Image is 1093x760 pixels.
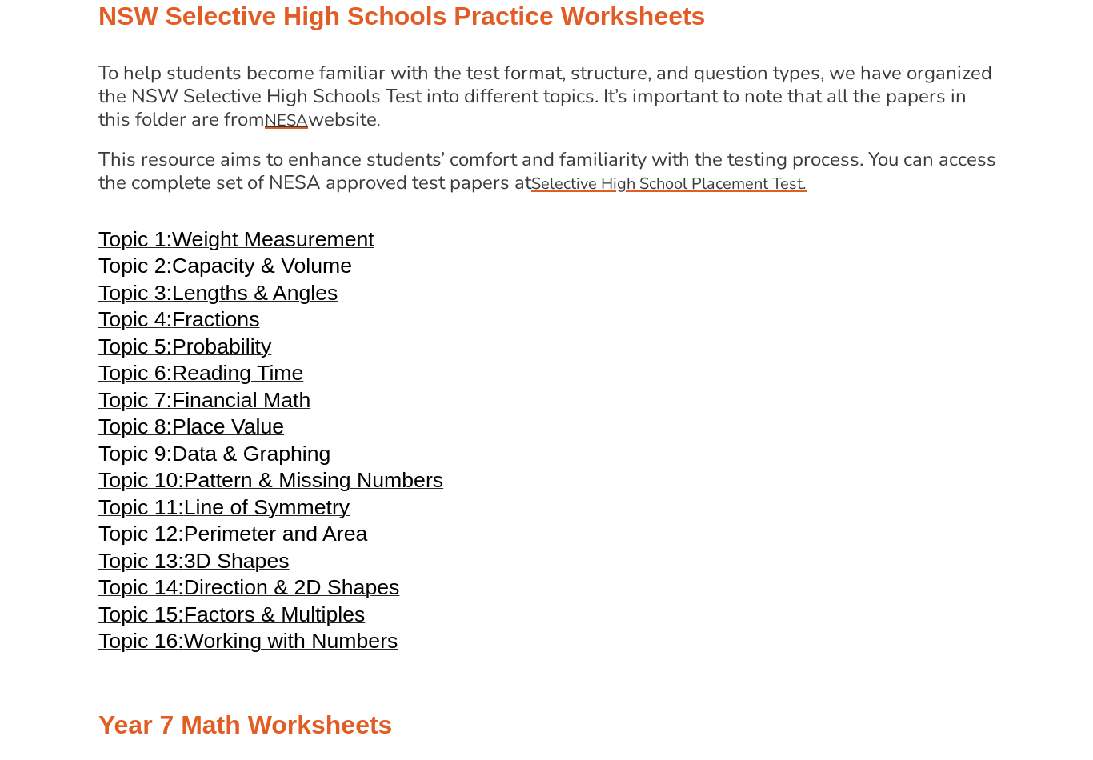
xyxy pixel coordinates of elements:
span: Topic 6: [98,361,172,385]
span: NESA [265,110,308,131]
iframe: Chat Widget [819,579,1093,760]
span: Pattern & Missing Numbers [184,468,443,492]
span: Probability [172,334,271,358]
span: Topic 5: [98,334,172,358]
span: Topic 12: [98,522,184,546]
a: Topic 12:Perimeter and Area [98,529,367,545]
span: Topic 2: [98,254,172,278]
a: Topic 2:Capacity & Volume [98,261,352,277]
span: Topic 10: [98,468,184,492]
span: Topic 13: [98,549,184,573]
span: Topic 8: [98,414,172,438]
a: NESA [265,106,308,132]
span: Financial Math [172,388,310,412]
a: Topic 1:Weight Measurement [98,234,374,250]
span: Fractions [172,307,260,331]
span: Topic 14: [98,575,184,599]
span: Topic 3: [98,281,172,305]
a: Topic 15:Factors & Multiples [98,610,365,626]
u: Selective High School Placement Test [531,173,803,194]
a: Topic 14:Direction & 2D Shapes [98,582,399,598]
span: Perimeter and Area [184,522,368,546]
span: Weight Measurement [172,227,374,251]
span: Lengths & Angles [172,281,338,305]
a: Topic 5:Probability [98,342,271,358]
span: Topic 11: [98,495,184,519]
a: Topic 10:Pattern & Missing Numbers [98,475,443,491]
span: . [803,173,807,194]
h2: Year 7 Math Worksheets [98,709,995,742]
span: Working with Numbers [184,629,398,653]
a: Topic 6:Reading Time [98,368,303,384]
h4: To help students become familiar with the test format, structure, and question types, we have org... [98,62,996,132]
a: Topic 4:Fractions [98,314,260,330]
span: . [377,110,381,131]
span: Topic 4: [98,307,172,331]
a: Topic 11:Line of Symmetry [98,502,350,518]
h4: This resource aims to enhance students’ comfort and familiarity with the testing process. You can... [98,148,996,196]
span: Direction & 2D Shapes [184,575,400,599]
a: Topic 3:Lengths & Angles [98,288,338,304]
span: Topic 7: [98,388,172,412]
span: Topic 1: [98,227,172,251]
span: Line of Symmetry [184,495,350,519]
span: Reading Time [172,361,303,385]
span: Capacity & Volume [172,254,352,278]
a: Topic 8:Place Value [98,422,284,438]
a: Topic 9:Data & Graphing [98,449,330,465]
span: Topic 9: [98,442,172,466]
a: Topic 7:Financial Math [98,395,310,411]
span: Factors & Multiples [184,602,366,626]
span: Data & Graphing [172,442,331,466]
span: Topic 16: [98,629,184,653]
a: Topic 13:3D Shapes [98,556,290,572]
a: Selective High School Placement Test. [531,170,807,195]
span: 3D Shapes [184,549,290,573]
span: Topic 15: [98,602,184,626]
span: Place Value [172,414,284,438]
a: Topic 16:Working with Numbers [98,636,398,652]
